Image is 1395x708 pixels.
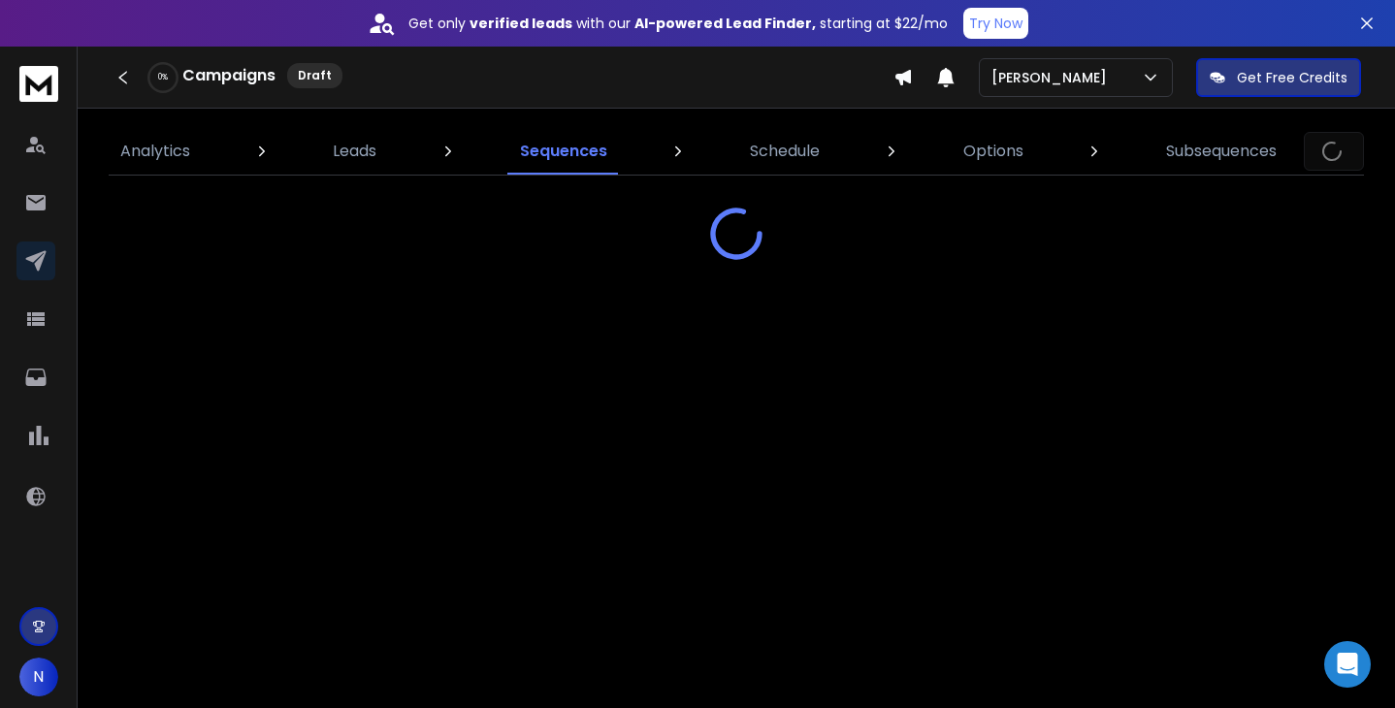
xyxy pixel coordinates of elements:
[1237,68,1347,87] p: Get Free Credits
[19,66,58,102] img: logo
[991,68,1115,87] p: [PERSON_NAME]
[1196,58,1361,97] button: Get Free Credits
[963,140,1023,163] p: Options
[408,14,948,33] p: Get only with our starting at $22/mo
[287,63,342,88] div: Draft
[969,14,1022,33] p: Try Now
[333,140,376,163] p: Leads
[158,72,168,83] p: 0 %
[182,64,276,87] h1: Campaigns
[109,128,202,175] a: Analytics
[19,658,58,696] button: N
[1154,128,1288,175] a: Subsequences
[520,140,607,163] p: Sequences
[738,128,831,175] a: Schedule
[1324,641,1371,688] div: Open Intercom Messenger
[750,140,820,163] p: Schedule
[120,140,190,163] p: Analytics
[952,128,1035,175] a: Options
[634,14,816,33] strong: AI-powered Lead Finder,
[470,14,572,33] strong: verified leads
[963,8,1028,39] button: Try Now
[1166,140,1277,163] p: Subsequences
[321,128,388,175] a: Leads
[508,128,619,175] a: Sequences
